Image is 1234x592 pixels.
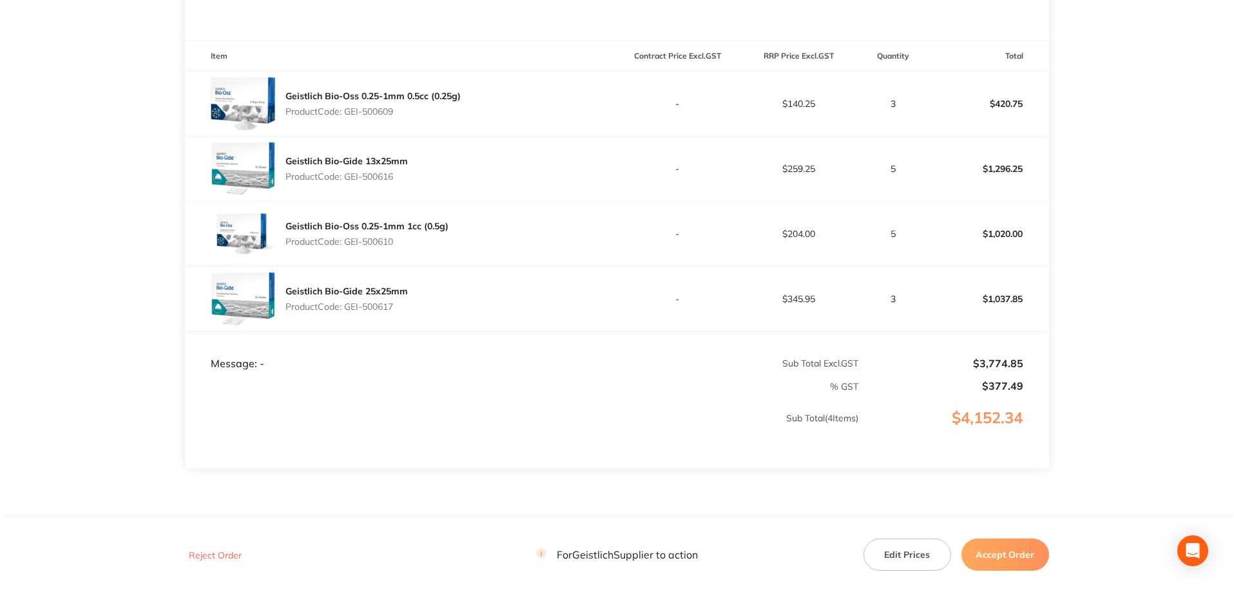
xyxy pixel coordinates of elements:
p: $3,774.85 [860,358,1023,369]
p: - [618,164,738,174]
p: Product Code: GEI-500609 [285,106,461,117]
p: Sub Total ( 4 Items) [186,413,858,449]
td: Message: - [185,332,617,370]
a: Geistlich Bio-Oss 0.25-1mm 0.5cc (0.25g) [285,90,461,102]
p: Product Code: GEI-500610 [285,236,448,247]
p: $140.25 [738,99,858,109]
p: 5 [860,164,927,174]
div: Open Intercom Messenger [1177,535,1208,566]
button: Accept Order [961,539,1049,571]
p: Product Code: GEI-500617 [285,301,408,312]
p: - [618,99,738,109]
p: - [618,229,738,239]
img: cWxmeTIwbw [211,202,275,266]
p: $377.49 [860,380,1023,392]
p: - [618,294,738,304]
p: Sub Total Excl. GST [618,358,858,368]
button: Edit Prices [863,539,951,571]
img: dzYxd3g2Yw [211,72,275,136]
a: Geistlich Bio-Oss 0.25-1mm 1cc (0.5g) [285,220,448,232]
a: Geistlich Bio-Gide 25x25mm [285,285,408,297]
p: 3 [860,99,927,109]
th: Item [185,41,617,72]
p: Product Code: GEI-500616 [285,171,408,182]
p: $204.00 [738,229,858,239]
p: For Geistlich Supplier to action [536,549,698,561]
p: $1,296.25 [929,153,1048,184]
button: Reject Order [185,549,246,561]
th: Total [928,41,1049,72]
img: aDFuZnY2Nw [211,267,275,331]
p: $1,020.00 [929,218,1048,249]
p: 5 [860,229,927,239]
p: 3 [860,294,927,304]
p: $4,152.34 [860,409,1048,453]
p: % GST [186,381,858,392]
p: $420.75 [929,88,1048,119]
p: $259.25 [738,164,858,174]
img: aTlqdDd2eA [211,137,275,201]
p: $1,037.85 [929,283,1048,314]
th: Contract Price Excl. GST [617,41,738,72]
a: Geistlich Bio-Gide 13x25mm [285,155,408,167]
th: RRP Price Excl. GST [738,41,859,72]
th: Quantity [859,41,928,72]
p: $345.95 [738,294,858,304]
